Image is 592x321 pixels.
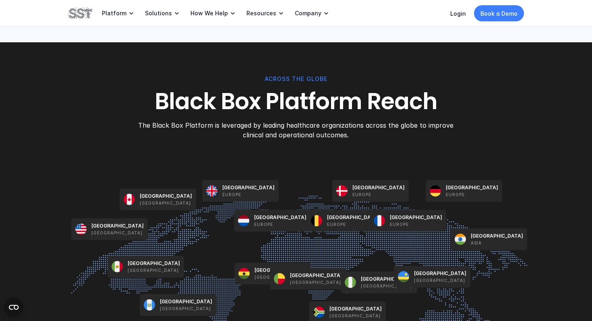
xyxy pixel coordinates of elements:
button: Open CMP widget [4,298,23,317]
img: Benin flag [274,273,285,284]
img: Ghana flag [238,268,250,279]
img: Nigeria flag [345,277,356,288]
p: [GEOGRAPHIC_DATA] [390,214,442,221]
p: [GEOGRAPHIC_DATA] [361,275,413,283]
p: Resources [246,10,276,17]
p: [GEOGRAPHIC_DATA] [91,230,143,236]
p: How We Help [190,10,228,17]
img: USA flag [75,224,87,235]
p: Europe [222,191,241,198]
img: Canada flag [124,194,135,205]
p: Asia [471,240,482,246]
img: France flag [374,215,385,226]
p: [GEOGRAPHIC_DATA] [446,184,498,191]
p: [GEOGRAPHIC_DATA] [290,272,342,279]
p: [GEOGRAPHIC_DATA] [352,184,405,191]
p: [GEOGRAPHIC_DATA] [327,214,379,221]
img: SST logo [68,6,92,20]
p: [GEOGRAPHIC_DATA] [361,283,412,289]
p: Europe [446,191,465,198]
img: India flag [455,234,466,245]
img: Germany flag [430,185,441,197]
img: Netherlands flag [238,215,249,226]
a: Login [450,10,466,17]
p: [GEOGRAPHIC_DATA] [255,267,307,274]
p: [GEOGRAPHIC_DATA] [329,313,381,319]
a: Book a Demo [474,5,524,21]
p: [GEOGRAPHIC_DATA] [471,232,523,240]
p: ACROSS THE GLOBE [265,75,327,83]
p: [GEOGRAPHIC_DATA] [290,279,341,286]
p: Solutions [145,10,172,17]
p: [GEOGRAPHIC_DATA] [222,184,275,191]
img: Mexico flag [112,261,123,272]
p: Europe [254,221,273,228]
p: [GEOGRAPHIC_DATA] [140,193,192,200]
p: [GEOGRAPHIC_DATA] [160,298,212,305]
p: [GEOGRAPHIC_DATA] [128,260,180,267]
p: [GEOGRAPHIC_DATA] [140,200,191,206]
h2: Black Box Platform Reach [155,89,437,116]
p: [GEOGRAPHIC_DATA] [128,267,179,273]
p: The Black Box Platform is leveraged by leading healthcare organizations across the globe to impro... [137,120,455,140]
p: [GEOGRAPHIC_DATA] [414,270,466,277]
img: South Africa flag [313,307,325,318]
img: Rwanda flag [398,271,409,282]
p: Europe [352,191,371,198]
p: Platform [102,10,126,17]
p: [GEOGRAPHIC_DATA] [255,274,306,280]
p: Company [295,10,321,17]
p: [GEOGRAPHIC_DATA] [91,222,144,230]
img: Denmark flag [336,185,348,197]
img: Guatemala flag [144,299,155,311]
img: Belgium flag [311,215,322,226]
p: [GEOGRAPHIC_DATA] [254,214,306,221]
p: [GEOGRAPHIC_DATA] [160,305,211,312]
p: Europe [327,221,346,228]
p: Europe [390,221,409,228]
img: United Kingdom flag [206,185,217,197]
p: [GEOGRAPHIC_DATA] [414,277,465,284]
p: Book a Demo [480,9,517,18]
p: [GEOGRAPHIC_DATA] [329,305,382,313]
